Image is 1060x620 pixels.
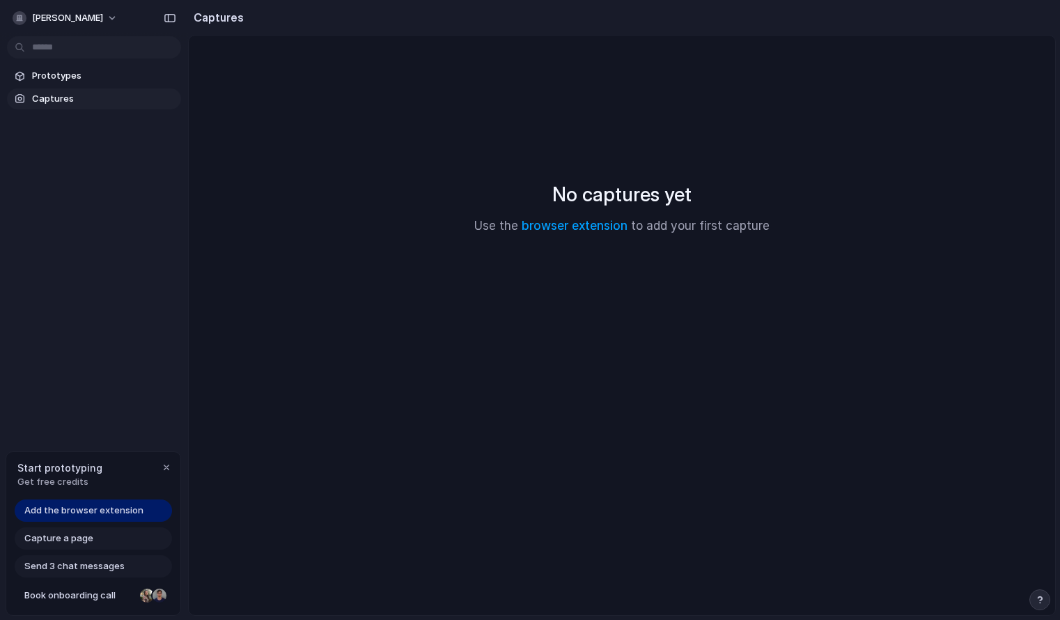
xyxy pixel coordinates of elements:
span: Send 3 chat messages [24,559,125,573]
span: Add the browser extension [24,504,143,518]
p: Use the to add your first capture [474,217,770,235]
span: Book onboarding call [24,589,134,603]
h2: Captures [188,9,244,26]
button: [PERSON_NAME] [7,7,125,29]
a: Prototypes [7,65,181,86]
a: Captures [7,88,181,109]
div: Nicole Kubica [139,587,155,604]
h2: No captures yet [552,180,692,209]
span: Captures [32,92,176,106]
div: Christian Iacullo [151,587,168,604]
span: Start prototyping [17,460,102,475]
a: browser extension [522,219,628,233]
span: [PERSON_NAME] [32,11,103,25]
a: Book onboarding call [15,584,172,607]
span: Capture a page [24,532,93,545]
span: Prototypes [32,69,176,83]
span: Get free credits [17,475,102,489]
